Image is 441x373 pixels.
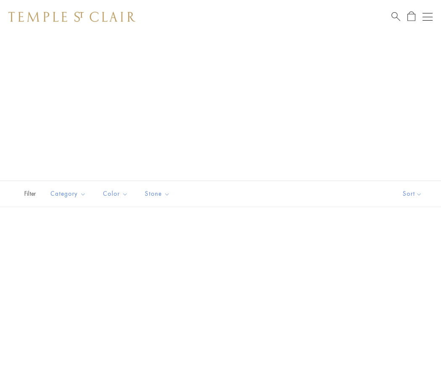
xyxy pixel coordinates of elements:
[391,11,400,22] a: Search
[139,184,176,203] button: Stone
[423,12,433,22] button: Open navigation
[8,12,135,22] img: Temple St. Clair
[407,11,415,22] a: Open Shopping Bag
[384,181,441,207] button: Show sort by
[46,189,92,199] span: Category
[99,189,134,199] span: Color
[141,189,176,199] span: Stone
[97,184,134,203] button: Color
[44,184,92,203] button: Category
